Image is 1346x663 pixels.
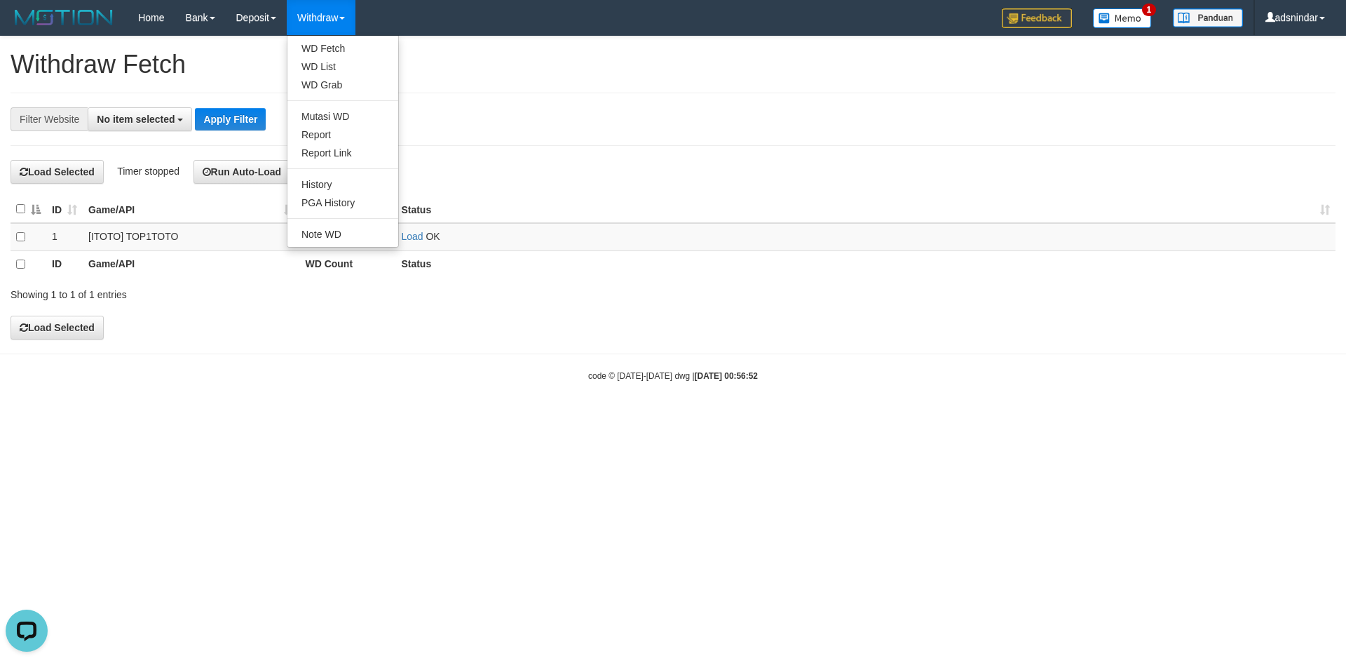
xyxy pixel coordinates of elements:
[287,76,398,94] a: WD Grab
[11,51,1335,79] h1: Withdraw Fetch
[287,126,398,144] a: Report
[11,7,117,28] img: MOTION_logo.png
[287,144,398,162] a: Report Link
[588,371,758,381] small: code © [DATE]-[DATE] dwg |
[46,223,83,251] td: 1
[395,250,1335,278] th: Status
[97,114,175,125] span: No item selected
[401,231,423,242] a: Load
[287,58,398,76] a: WD List
[695,371,758,381] strong: [DATE] 00:56:52
[6,6,48,48] button: Open LiveChat chat widget
[1142,4,1157,16] span: 1
[1173,8,1243,27] img: panduan.png
[11,160,104,184] button: Load Selected
[193,160,291,184] button: Run Auto-Load
[11,107,88,131] div: Filter Website
[46,250,83,278] th: ID
[11,282,550,302] div: Showing 1 to 1 of 1 entries
[88,107,192,131] button: No item selected
[287,225,398,243] a: Note WD
[287,194,398,212] a: PGA History
[395,196,1335,223] th: Status: activate to sort column ascending
[287,175,398,194] a: History
[287,39,398,58] a: WD Fetch
[1002,8,1072,28] img: Feedback.jpg
[1093,8,1152,28] img: Button%20Memo.svg
[299,250,395,278] th: WD Count
[195,108,266,130] button: Apply Filter
[83,250,299,278] th: Game/API
[426,231,440,242] span: OK
[117,166,179,177] span: Timer stopped
[46,196,83,223] th: ID: activate to sort column ascending
[287,107,398,126] a: Mutasi WD
[83,223,299,251] td: [ITOTO] TOP1TOTO
[11,316,104,340] button: Load Selected
[83,196,299,223] th: Game/API: activate to sort column ascending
